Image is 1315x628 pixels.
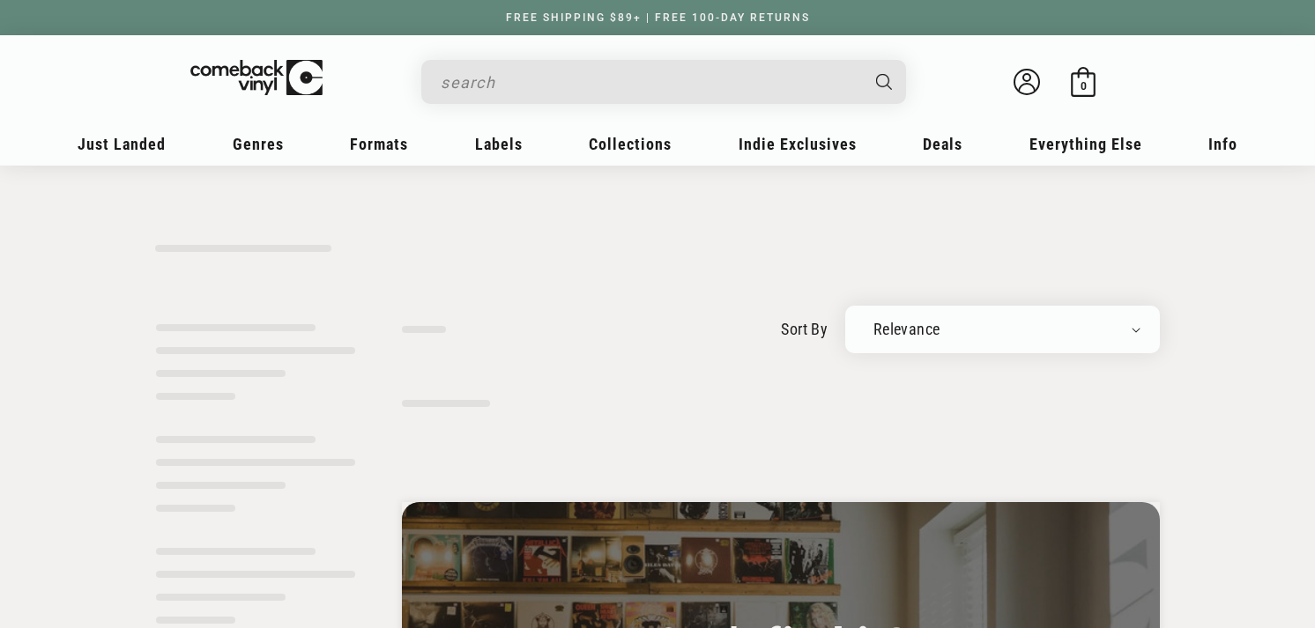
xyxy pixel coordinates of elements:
[1081,79,1087,92] span: 0
[1029,135,1142,153] span: Everything Else
[475,135,523,153] span: Labels
[233,135,284,153] span: Genres
[441,64,858,100] input: search
[781,317,828,341] label: sort by
[488,11,828,24] a: FREE SHIPPING $89+ | FREE 100-DAY RETURNS
[739,135,857,153] span: Indie Exclusives
[589,135,672,153] span: Collections
[861,60,909,104] button: Search
[350,135,408,153] span: Formats
[421,60,906,104] div: Search
[78,135,166,153] span: Just Landed
[923,135,962,153] span: Deals
[1208,135,1237,153] span: Info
